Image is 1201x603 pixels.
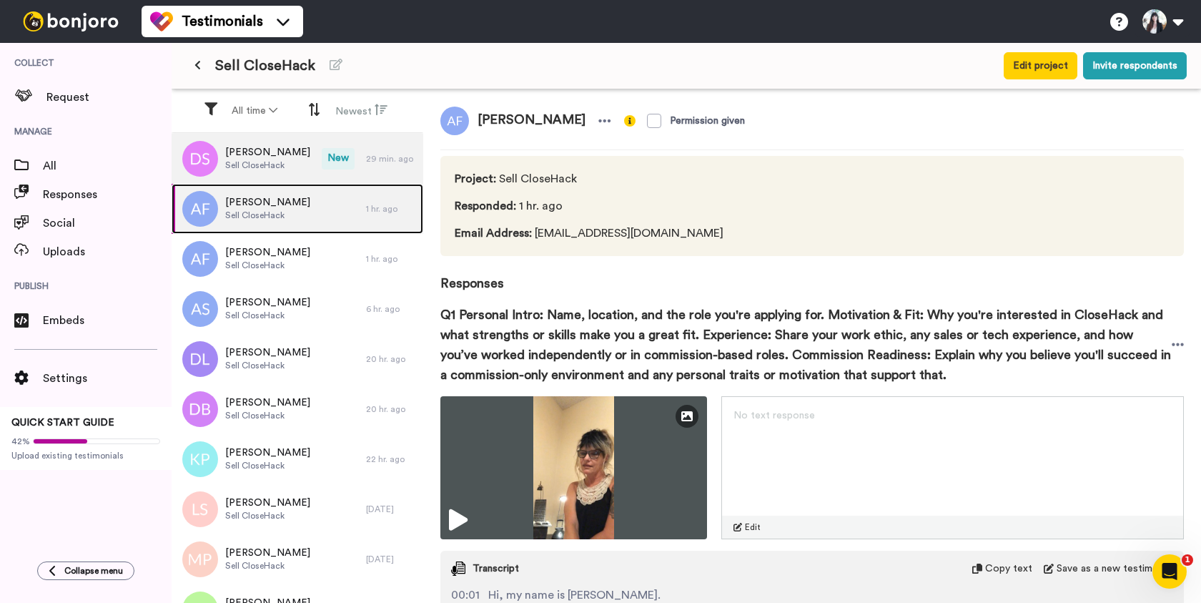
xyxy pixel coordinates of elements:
span: [EMAIL_ADDRESS][DOMAIN_NAME] [455,225,723,242]
a: [PERSON_NAME]Sell CloseHack[DATE] [172,534,423,584]
img: db.png [182,391,218,427]
span: Social [43,215,172,232]
span: QUICK START GUIDE [11,418,114,428]
span: Uploads [43,243,172,260]
button: Newest [327,97,396,124]
span: All [43,157,172,175]
span: Upload existing testimonials [11,450,160,461]
span: [PERSON_NAME] [225,345,310,360]
span: Project : [455,173,496,185]
a: [PERSON_NAME]Sell CloseHack20 hr. ago [172,334,423,384]
span: Sell CloseHack [455,170,723,187]
span: [PERSON_NAME] [225,396,310,410]
span: Embeds [43,312,172,329]
span: No text response [733,411,815,421]
span: Sell CloseHack [215,56,315,76]
span: Collapse menu [64,565,123,577]
span: Sell CloseHack [225,560,310,572]
button: Edit project [1004,52,1077,79]
img: tm-color.svg [150,10,173,33]
span: Sell CloseHack [225,460,310,471]
img: dl.png [182,341,218,377]
img: transcript.svg [451,562,465,576]
img: info-yellow.svg [624,115,636,127]
img: bj-logo-header-white.svg [17,11,124,31]
span: Responded : [455,200,516,212]
span: [PERSON_NAME] [225,546,310,560]
a: [PERSON_NAME]Sell CloseHack1 hr. ago [172,184,423,234]
a: [PERSON_NAME]Sell CloseHack22 hr. ago [172,434,423,484]
a: [PERSON_NAME]Sell CloseHack20 hr. ago [172,384,423,434]
span: Sell CloseHack [225,310,310,321]
span: Request [46,89,172,106]
span: Sell CloseHack [225,260,310,271]
div: 1 hr. ago [366,203,416,215]
div: 6 hr. ago [366,303,416,315]
span: Sell CloseHack [225,410,310,421]
span: Sell CloseHack [225,160,310,171]
span: Email Address : [455,227,532,239]
span: 1 [1182,554,1193,566]
span: Edit [745,521,761,533]
button: Invite respondents [1083,52,1187,79]
div: Permission given [670,114,745,128]
span: Settings [43,370,172,387]
img: ls.png [182,491,218,527]
button: All time [223,98,286,124]
a: [PERSON_NAME]Sell CloseHack[DATE] [172,484,423,534]
span: Sell CloseHack [225,360,310,371]
span: 1 hr. ago [455,197,723,215]
span: [PERSON_NAME] [225,295,310,310]
img: af.png [182,241,218,277]
span: Q1 Personal Intro: Name, location, and the role you're applying for. Motivation & Fit: Why you're... [440,305,1172,385]
span: Sell CloseHack [225,210,310,221]
span: Copy text [985,562,1032,576]
span: [PERSON_NAME] [225,145,310,160]
div: 22 hr. ago [366,454,416,465]
div: 20 hr. ago [366,353,416,365]
span: [PERSON_NAME] [225,195,310,210]
span: [PERSON_NAME] [469,107,594,135]
img: af.png [182,191,218,227]
span: Sell CloseHack [225,510,310,521]
div: 29 min. ago [366,153,416,165]
span: Responses [440,256,1184,293]
div: [DATE] [366,504,416,515]
span: [PERSON_NAME] [225,496,310,510]
span: [PERSON_NAME] [225,446,310,460]
img: as.png [182,291,218,327]
span: Transcript [473,562,519,576]
a: [PERSON_NAME]Sell CloseHack6 hr. ago [172,284,423,334]
div: 1 hr. ago [366,253,416,265]
span: Responses [43,186,172,203]
span: New [322,148,355,170]
img: mp.png [182,541,218,577]
span: [PERSON_NAME] [225,245,310,260]
a: [PERSON_NAME]Sell CloseHackNew29 min. ago [172,134,423,184]
img: ds.png [182,141,218,177]
img: ce2b4e8a-fad5-4db6-af1c-8ec3b6f5d5b9-thumbnail_full-1755623395.jpg [440,396,707,539]
button: Collapse menu [37,562,134,580]
div: 20 hr. ago [366,403,416,415]
span: 42% [11,436,30,447]
div: [DATE] [366,554,416,565]
span: Save as a new testimonial [1057,562,1173,576]
img: kp.png [182,441,218,477]
a: [PERSON_NAME]Sell CloseHack1 hr. ago [172,234,423,284]
span: Testimonials [182,11,263,31]
iframe: Intercom live chat [1152,554,1187,589]
img: af.png [440,107,469,135]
